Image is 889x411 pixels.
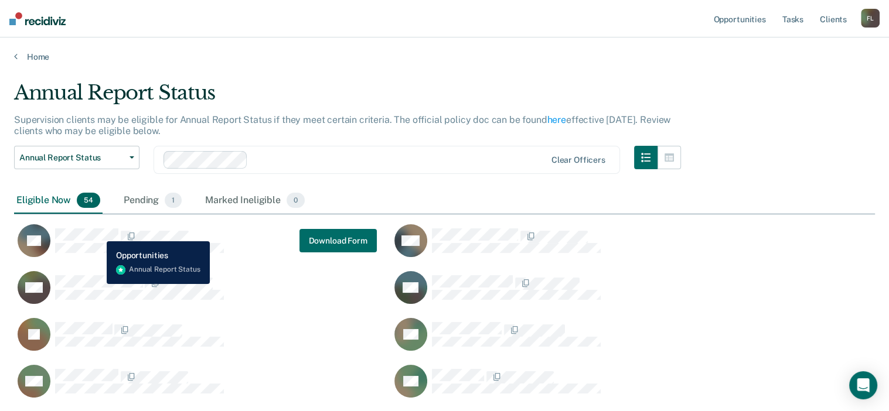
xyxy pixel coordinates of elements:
a: Navigate to form link [299,229,377,252]
button: FL [861,9,880,28]
img: Recidiviz [9,12,66,25]
div: CaseloadOpportunityCell-03207716 [391,270,768,317]
span: 1 [165,193,182,208]
button: Download Form [299,229,377,252]
div: CaseloadOpportunityCell-04675030 [14,364,391,411]
p: Supervision clients may be eligible for Annual Report Status if they meet certain criteria. The o... [14,114,670,136]
a: Home [14,52,875,62]
div: CaseloadOpportunityCell-04632967 [391,364,768,411]
div: CaseloadOpportunityCell-04355783 [14,224,391,270]
span: 0 [287,193,305,208]
a: here [547,114,566,125]
div: Eligible Now54 [14,188,103,214]
button: Annual Report Status [14,146,139,169]
div: Pending1 [121,188,184,214]
div: F L [861,9,880,28]
div: Clear officers [551,155,605,165]
div: CaseloadOpportunityCell-05240509 [14,270,391,317]
div: Marked Ineligible0 [203,188,307,214]
div: CaseloadOpportunityCell-03363247 [14,317,391,364]
span: 54 [77,193,100,208]
div: Open Intercom Messenger [849,371,877,399]
span: Annual Report Status [19,153,125,163]
div: CaseloadOpportunityCell-02478433 [391,224,768,270]
div: CaseloadOpportunityCell-08261911 [391,317,768,364]
div: Annual Report Status [14,81,681,114]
